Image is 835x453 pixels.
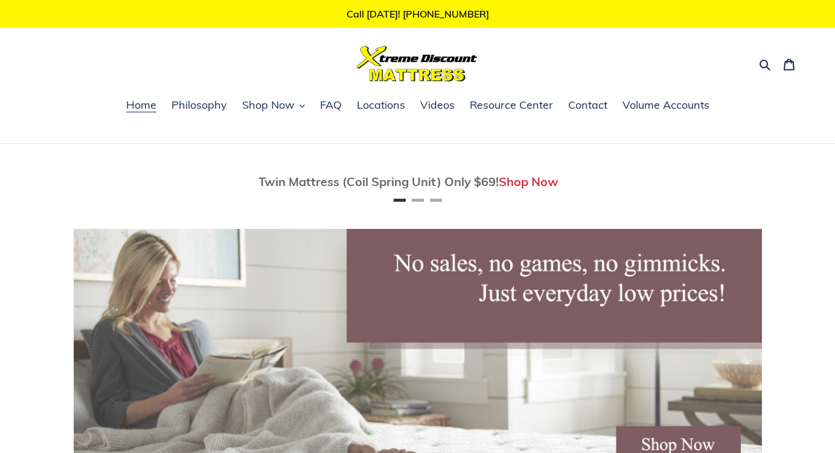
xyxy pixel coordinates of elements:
[412,199,424,202] button: Page 2
[568,98,607,112] span: Contact
[414,97,461,115] a: Videos
[236,97,311,115] button: Shop Now
[562,97,613,115] a: Contact
[616,97,715,115] a: Volume Accounts
[464,97,559,115] a: Resource Center
[320,98,342,112] span: FAQ
[171,98,227,112] span: Philosophy
[242,98,295,112] span: Shop Now
[357,98,405,112] span: Locations
[120,97,162,115] a: Home
[430,199,442,202] button: Page 3
[258,174,499,189] span: Twin Mattress (Coil Spring Unit) Only $69!
[126,98,156,112] span: Home
[314,97,348,115] a: FAQ
[357,46,478,82] img: Xtreme Discount Mattress
[394,199,406,202] button: Page 1
[499,174,558,189] a: Shop Now
[351,97,411,115] a: Locations
[622,98,709,112] span: Volume Accounts
[470,98,553,112] span: Resource Center
[420,98,455,112] span: Videos
[165,97,233,115] a: Philosophy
